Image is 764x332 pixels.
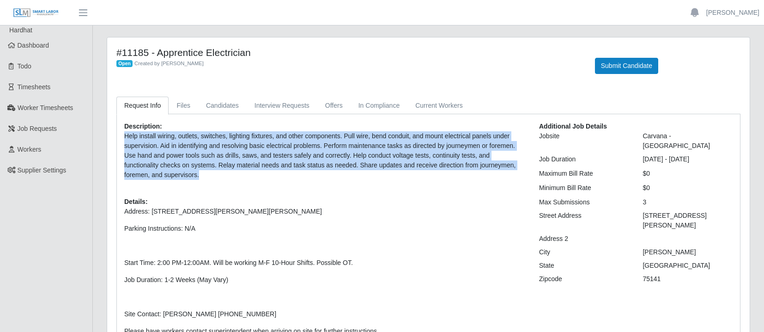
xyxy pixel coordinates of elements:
span: Job Requests [18,125,57,132]
div: Address 2 [532,234,636,244]
p: Site Contact: [PERSON_NAME] [PHONE_NUMBER] [124,309,525,319]
div: Maximum Bill Rate [532,169,636,178]
a: In Compliance [351,97,408,115]
span: Todo [18,62,31,70]
div: Jobsite [532,131,636,151]
span: Hardhat [9,26,32,34]
span: Workers [18,146,42,153]
div: [GEOGRAPHIC_DATA] [636,261,740,271]
h4: #11185 - Apprentice Electrician [116,47,581,58]
div: Job Duration [532,154,636,164]
a: Candidates [198,97,247,115]
div: $0 [636,183,740,193]
span: Supplier Settings [18,166,67,174]
p: Start Time: 2:00 PM-12:00AM. Will be working M-F 10-Hour Shifts. Possible OT. [124,258,525,268]
div: [PERSON_NAME] [636,247,740,257]
a: Interview Requests [247,97,317,115]
div: [DATE] - [DATE] [636,154,740,164]
img: SLM Logo [13,8,59,18]
p: Job Duration: 1-2 Weeks (May Vary) [124,275,525,285]
b: Description: [124,123,162,130]
div: 75141 [636,274,740,284]
div: $0 [636,169,740,178]
a: [PERSON_NAME] [706,8,759,18]
p: Parking Instructions: N/A [124,224,525,234]
b: Details: [124,198,148,205]
span: Timesheets [18,83,51,91]
div: 3 [636,197,740,207]
p: Address: [STREET_ADDRESS][PERSON_NAME][PERSON_NAME] [124,207,525,216]
div: Street Address [532,211,636,230]
p: Help install wiring, outlets, switches, lighting fixtures, and other components. Pull wire, bend ... [124,131,525,180]
span: Dashboard [18,42,49,49]
b: Additional Job Details [539,123,607,130]
div: Zipcode [532,274,636,284]
a: Request Info [116,97,169,115]
a: Offers [317,97,351,115]
div: State [532,261,636,271]
div: Carvana - [GEOGRAPHIC_DATA] [636,131,740,151]
div: Minimum Bill Rate [532,183,636,193]
button: Submit Candidate [595,58,658,74]
a: Files [169,97,198,115]
span: Created by [PERSON_NAME] [134,61,204,66]
a: Current Workers [407,97,470,115]
div: City [532,247,636,257]
div: Max Submissions [532,197,636,207]
div: [STREET_ADDRESS][PERSON_NAME] [636,211,740,230]
span: Worker Timesheets [18,104,73,111]
span: Open [116,60,133,68]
